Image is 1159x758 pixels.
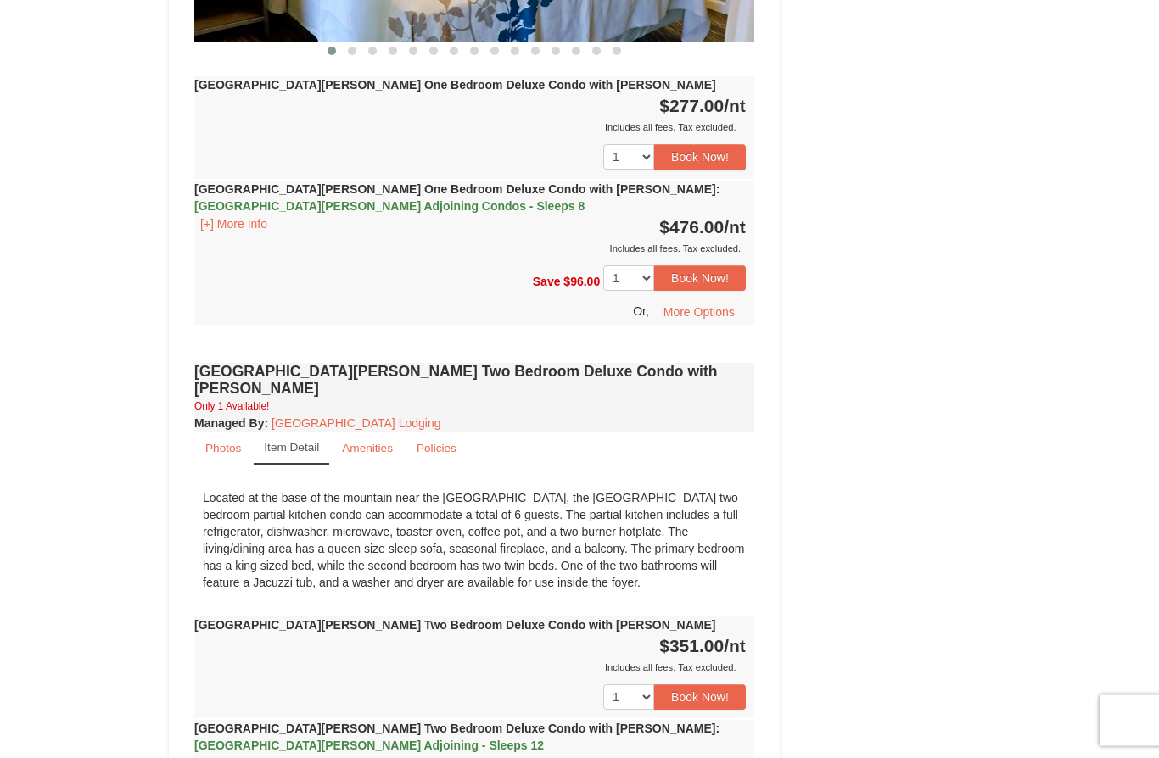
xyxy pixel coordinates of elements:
[724,637,746,656] span: /nt
[194,241,746,258] div: Includes all fees. Tax excluded.
[194,120,746,137] div: Includes all fees. Tax excluded.
[205,443,241,455] small: Photos
[194,660,746,677] div: Includes all fees. Tax excluded.
[194,401,269,413] small: Only 1 Available!
[194,79,716,92] strong: [GEOGRAPHIC_DATA][PERSON_NAME] One Bedroom Deluxe Condo with [PERSON_NAME]
[194,432,252,465] a: Photos
[194,417,268,431] strong: :
[254,432,329,465] a: Item Detail
[724,97,746,116] span: /nt
[533,275,561,288] span: Save
[194,722,719,753] strong: [GEOGRAPHIC_DATA][PERSON_NAME] Two Bedroom Deluxe Condo with [PERSON_NAME]
[194,739,544,753] span: [GEOGRAPHIC_DATA][PERSON_NAME] Adjoining - Sleeps 12
[659,637,746,656] strong: $351.00
[654,685,746,711] button: Book Now!
[194,200,585,214] span: [GEOGRAPHIC_DATA][PERSON_NAME] Adjoining Condos - Sleeps 8
[652,300,746,326] button: More Options
[417,443,456,455] small: Policies
[654,266,746,292] button: Book Now!
[194,183,719,214] strong: [GEOGRAPHIC_DATA][PERSON_NAME] One Bedroom Deluxe Condo with [PERSON_NAME]
[654,145,746,170] button: Book Now!
[194,619,715,633] strong: [GEOGRAPHIC_DATA][PERSON_NAME] Two Bedroom Deluxe Condo with [PERSON_NAME]
[659,218,724,237] span: $476.00
[724,218,746,237] span: /nt
[633,305,649,319] span: Or,
[716,183,720,197] span: :
[715,722,719,736] span: :
[194,364,754,398] h4: [GEOGRAPHIC_DATA][PERSON_NAME] Two Bedroom Deluxe Condo with [PERSON_NAME]
[342,443,393,455] small: Amenities
[563,275,600,288] span: $96.00
[194,215,273,234] button: [+] More Info
[264,442,319,454] small: Item Detail
[272,417,440,431] a: [GEOGRAPHIC_DATA] Lodging
[331,432,404,465] a: Amenities
[194,482,754,600] div: Located at the base of the mountain near the [GEOGRAPHIC_DATA], the [GEOGRAPHIC_DATA] two bedroom...
[659,97,746,116] strong: $277.00
[194,417,264,431] span: Managed By
[406,432,468,465] a: Policies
